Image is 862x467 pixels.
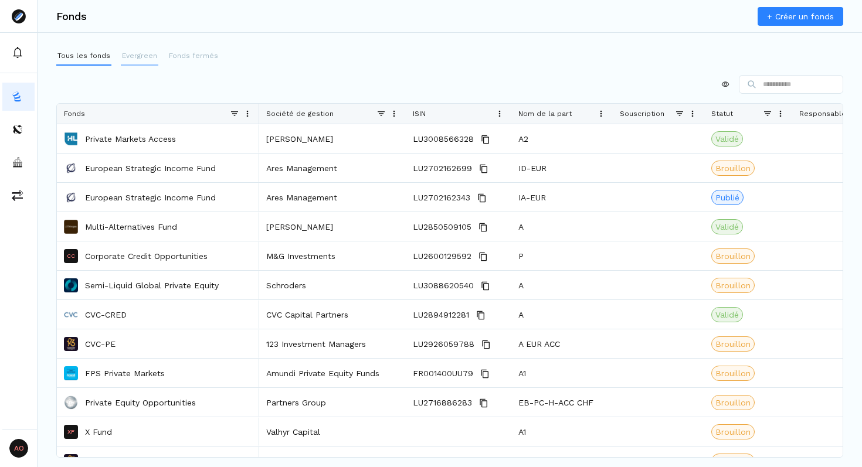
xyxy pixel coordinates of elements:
span: AO [9,439,28,458]
img: Private Equity Opportunities [64,396,78,410]
span: Responsable [799,110,846,118]
div: Ares Management [259,154,406,182]
button: commissions [2,181,35,209]
p: CC [67,253,75,259]
a: Private Markets Access [85,133,176,145]
img: European Strategic Income Fund [64,161,78,175]
button: Copy [477,396,491,410]
span: Validé [715,221,739,233]
span: Brouillon [715,397,751,408]
span: LU2702162343 [413,183,470,212]
a: CVC-CRED [85,309,127,321]
div: A1 [511,359,613,387]
button: funds [2,83,35,111]
span: Publié [715,192,739,203]
span: Statut [711,110,733,118]
div: A [511,212,613,241]
div: 123 Investment Managers [259,329,406,358]
span: Brouillon [715,279,751,291]
a: asset-managers [2,148,35,176]
span: Brouillon [715,455,751,467]
span: LU2894912281 [413,301,469,329]
a: European Strategic Income Fund [85,162,216,174]
span: LU2600129592 [413,242,471,271]
button: Copy [478,367,492,381]
span: LU2850509105 [413,213,471,241]
span: FR001400UU79 [413,359,473,388]
a: FPS Private Markets [85,367,165,379]
span: Nom de la part [518,110,572,118]
span: Brouillon [715,426,751,438]
div: [PERSON_NAME] [259,124,406,153]
div: Ares Management [259,183,406,212]
div: P [511,241,613,270]
img: Multi-Alternatives Fund [64,220,78,234]
a: + Créer un fonds [758,7,843,26]
a: Semi-Liquid Global Private Equity [85,279,219,291]
span: Fonds [64,110,85,118]
button: Fonds fermés [168,47,219,66]
img: distributors [12,124,23,135]
img: European Strategic Income Fund [64,190,78,204]
span: Brouillon [715,162,751,174]
div: A2 [511,124,613,153]
div: ID-EUR [511,154,613,182]
button: Copy [474,308,488,322]
span: LU3008566328 [413,125,474,154]
p: Tous les fonds [57,50,110,61]
p: XF [67,429,74,435]
span: LU2926059788 [413,330,474,359]
div: CVC Capital Partners [259,300,406,329]
img: Semi-Liquid Global Private Equity [64,278,78,292]
div: Partners Group [259,388,406,417]
button: Copy [477,162,491,176]
img: CVC-CRED [64,308,78,322]
img: asset-managers [12,156,23,168]
div: M&G Investments [259,241,406,270]
span: LU2702162699 [413,154,472,183]
a: CVC-PE [85,338,116,350]
p: X Fund [85,426,112,438]
img: Private Markets Access [64,132,78,146]
a: European Strategic Income Fund [85,192,216,203]
h3: Fonds [56,11,87,22]
span: Brouillon [715,250,751,262]
a: Private Equity Opportunities [85,397,196,408]
button: Evergreen [121,47,158,66]
span: ISIN [413,110,426,118]
div: A1 [511,417,613,446]
button: Tous les fonds [56,47,111,66]
span: LU3088620540 [413,271,474,300]
div: Schroders [259,271,406,299]
a: Multi-Alternatives Fund [85,221,177,233]
span: Souscription [620,110,664,118]
div: Amundi Private Equity Funds [259,359,406,387]
button: Copy [476,220,490,234]
p: Fonds fermés [169,50,218,61]
button: distributors [2,115,35,144]
div: A EUR ACC [511,329,613,358]
span: Brouillon [715,338,751,350]
button: Copy [478,279,493,293]
div: [PERSON_NAME] [259,212,406,241]
span: Société de gestion [266,110,334,118]
div: A [511,300,613,329]
a: Environement Acceleration Capital [85,455,221,467]
img: FPS Private Markets [64,366,78,380]
span: Validé [715,133,739,145]
a: Corporate Credit Opportunities [85,250,208,262]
